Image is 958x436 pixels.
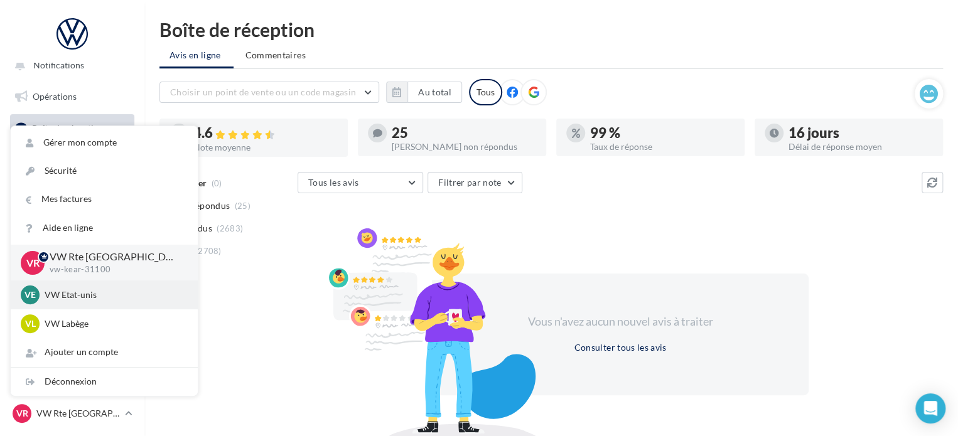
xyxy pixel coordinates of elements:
[33,91,77,102] span: Opérations
[8,114,137,141] a: Boîte de réception
[171,199,230,212] span: Non répondus
[915,393,945,423] div: Open Intercom Messenger
[386,82,462,103] button: Au total
[392,142,536,151] div: [PERSON_NAME] non répondus
[193,143,338,152] div: Note moyenne
[45,317,183,330] p: VW Labège
[8,52,132,78] button: Notifications
[788,126,933,140] div: 16 jours
[8,178,137,205] a: Campagnes
[159,20,943,39] div: Boîte de réception
[170,87,356,97] span: Choisir un point de vente ou un code magasin
[33,60,84,70] span: Notifications
[788,142,933,151] div: Délai de réponse moyen
[428,172,522,193] button: Filtrer par note
[10,401,134,425] a: VR VW Rte [GEOGRAPHIC_DATA]
[26,255,40,270] span: VR
[45,289,183,301] p: VW Etat-unis
[8,302,137,339] a: PLV et print personnalisable
[16,407,28,420] span: VR
[11,214,198,242] a: Aide en ligne
[193,126,338,141] div: 4.6
[392,126,536,140] div: 25
[32,122,104,133] span: Boîte de réception
[407,82,462,103] button: Au total
[245,49,306,61] span: Commentaires
[8,83,137,110] a: Opérations
[8,147,137,173] a: Visibilité en ligne
[24,289,36,301] span: VE
[8,272,137,298] a: Calendrier
[8,209,137,235] a: Contacts
[11,368,198,396] div: Déconnexion
[11,338,198,366] div: Ajouter un compte
[569,340,671,355] button: Consulter tous les avis
[298,172,423,193] button: Tous les avis
[50,264,178,275] p: vw-kear-31100
[50,250,178,264] p: VW Rte [GEOGRAPHIC_DATA]
[8,240,137,267] a: Médiathèque
[217,223,243,233] span: (2683)
[8,344,137,381] a: Campagnes DataOnDemand
[308,177,359,188] span: Tous les avis
[590,126,735,140] div: 99 %
[469,79,502,105] div: Tous
[36,407,120,420] p: VW Rte [GEOGRAPHIC_DATA]
[159,82,379,103] button: Choisir un point de vente ou un code magasin
[512,314,728,330] div: Vous n'avez aucun nouvel avis à traiter
[235,201,250,211] span: (25)
[590,142,735,151] div: Taux de réponse
[25,317,36,330] span: VL
[195,246,222,256] span: (2708)
[11,129,198,157] a: Gérer mon compte
[11,185,198,213] a: Mes factures
[11,157,198,185] a: Sécurité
